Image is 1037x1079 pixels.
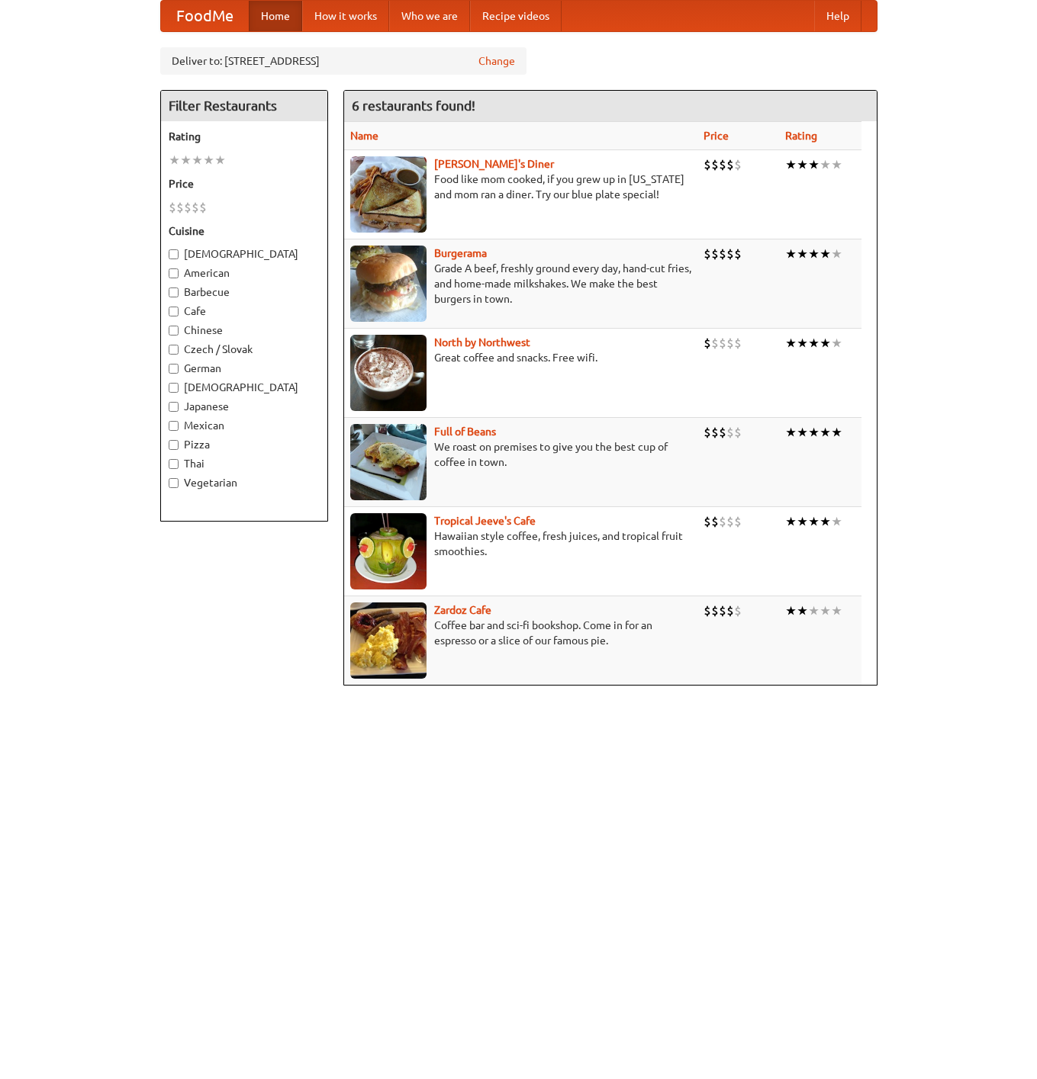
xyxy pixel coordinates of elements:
[785,156,797,173] li: ★
[797,513,808,530] li: ★
[831,513,842,530] li: ★
[734,513,742,530] li: $
[434,336,530,348] a: North by Northwest
[704,246,711,262] li: $
[831,424,842,441] li: ★
[719,424,726,441] li: $
[820,156,831,173] li: ★
[734,424,742,441] li: $
[350,602,427,679] img: zardoz.jpg
[808,246,820,262] li: ★
[350,439,691,470] p: We roast on premises to give you the best cup of coffee in town.
[434,247,487,259] a: Burgerama
[797,246,808,262] li: ★
[350,335,427,411] img: north.jpg
[350,172,691,202] p: Food like mom cooked, if you grew up in [US_STATE] and mom ran a diner. Try our blue plate special!
[820,246,831,262] li: ★
[169,437,320,452] label: Pizza
[719,156,726,173] li: $
[814,1,861,31] a: Help
[711,513,719,530] li: $
[176,199,184,216] li: $
[704,156,711,173] li: $
[704,513,711,530] li: $
[820,424,831,441] li: ★
[820,513,831,530] li: ★
[820,335,831,352] li: ★
[169,326,179,336] input: Chinese
[785,602,797,619] li: ★
[169,223,320,239] h5: Cuisine
[434,604,491,616] a: Zardoz Cafe
[831,602,842,619] li: ★
[831,156,842,173] li: ★
[169,361,320,376] label: German
[704,424,711,441] li: $
[797,424,808,441] li: ★
[785,246,797,262] li: ★
[199,199,207,216] li: $
[734,156,742,173] li: $
[808,513,820,530] li: ★
[169,323,320,338] label: Chinese
[169,402,179,412] input: Japanese
[797,156,808,173] li: ★
[169,345,179,355] input: Czech / Slovak
[734,602,742,619] li: $
[350,130,378,142] a: Name
[169,459,179,469] input: Thai
[831,335,842,352] li: ★
[352,98,475,113] ng-pluralize: 6 restaurants found!
[711,424,719,441] li: $
[184,199,192,216] li: $
[192,199,199,216] li: $
[711,335,719,352] li: $
[350,246,427,322] img: burgerama.jpg
[734,246,742,262] li: $
[161,91,327,121] h4: Filter Restaurants
[169,268,179,278] input: American
[169,307,179,316] input: Cafe
[169,440,179,450] input: Pizza
[726,513,734,530] li: $
[726,156,734,173] li: $
[169,284,320,300] label: Barbecue
[785,335,797,352] li: ★
[711,602,719,619] li: $
[169,475,320,490] label: Vegetarian
[169,478,179,488] input: Vegetarian
[711,156,719,173] li: $
[785,424,797,441] li: ★
[350,528,691,559] p: Hawaiian style coffee, fresh juices, and tropical fruit smoothies.
[726,424,734,441] li: $
[169,380,320,395] label: [DEMOGRAPHIC_DATA]
[169,364,179,374] input: German
[169,456,320,471] label: Thai
[797,602,808,619] li: ★
[719,602,726,619] li: $
[203,152,214,169] li: ★
[711,246,719,262] li: $
[169,199,176,216] li: $
[214,152,226,169] li: ★
[734,335,742,352] li: $
[350,350,691,365] p: Great coffee and snacks. Free wifi.
[249,1,302,31] a: Home
[820,602,831,619] li: ★
[161,1,249,31] a: FoodMe
[831,246,842,262] li: ★
[434,425,496,438] b: Full of Beans
[169,303,320,319] label: Cafe
[350,618,691,648] p: Coffee bar and sci-fi bookshop. Come in for an espresso or a slice of our famous pie.
[169,399,320,414] label: Japanese
[808,424,820,441] li: ★
[434,158,554,170] a: [PERSON_NAME]'s Diner
[302,1,389,31] a: How it works
[704,130,729,142] a: Price
[797,335,808,352] li: ★
[350,513,427,589] img: jeeves.jpg
[785,130,817,142] a: Rating
[169,265,320,281] label: American
[169,249,179,259] input: [DEMOGRAPHIC_DATA]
